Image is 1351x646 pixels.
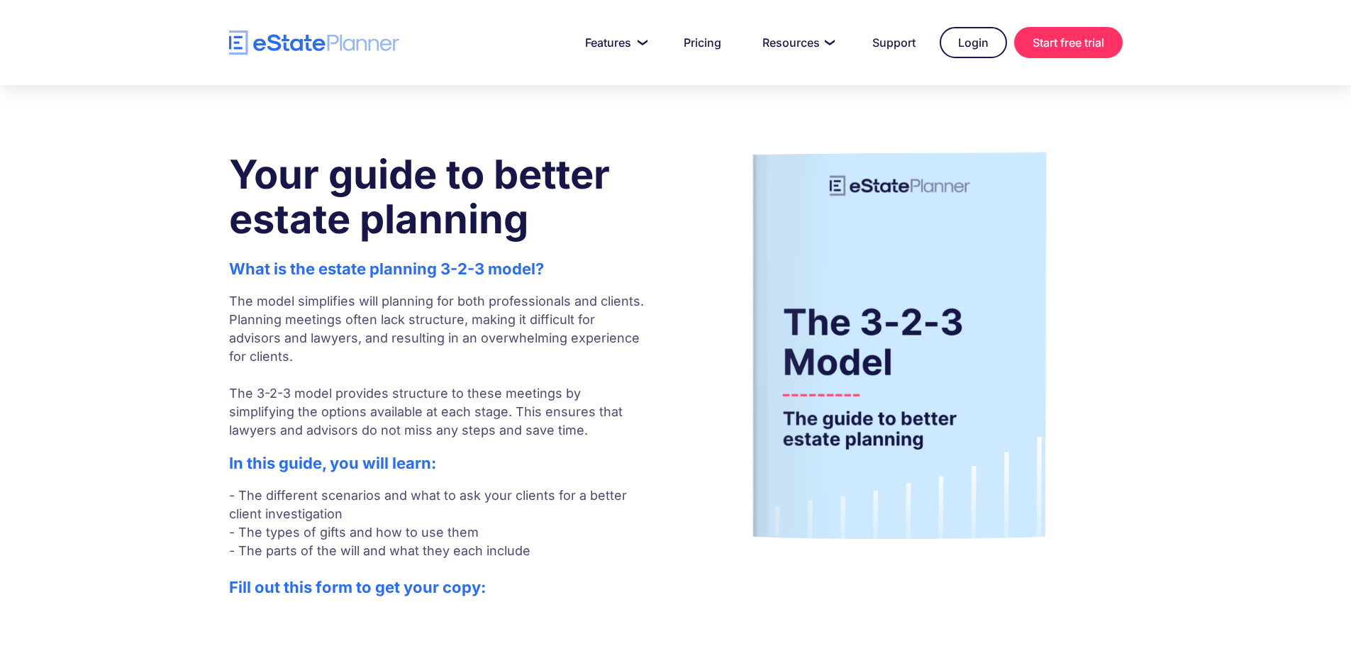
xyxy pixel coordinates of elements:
[568,28,660,57] a: Features
[229,150,610,243] strong: Your guide to better estate planning
[229,454,649,472] h2: In this guide, you will learn:
[855,28,933,57] a: Support
[677,138,1123,584] img: Guide to estate planning for professionals
[229,486,649,560] p: - The different scenarios and what to ask your clients for a better client investigation - The ty...
[940,27,1007,58] a: Login
[229,578,649,596] h2: Fill out this form to get your copy:
[229,260,649,278] h2: What is the estate planning 3-2-3 model?
[229,30,399,55] a: home
[1014,27,1123,58] a: Start free trial
[229,292,649,440] p: The model simplifies will planning for both professionals and clients. Planning meetings often la...
[667,28,738,57] a: Pricing
[745,28,848,57] a: Resources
